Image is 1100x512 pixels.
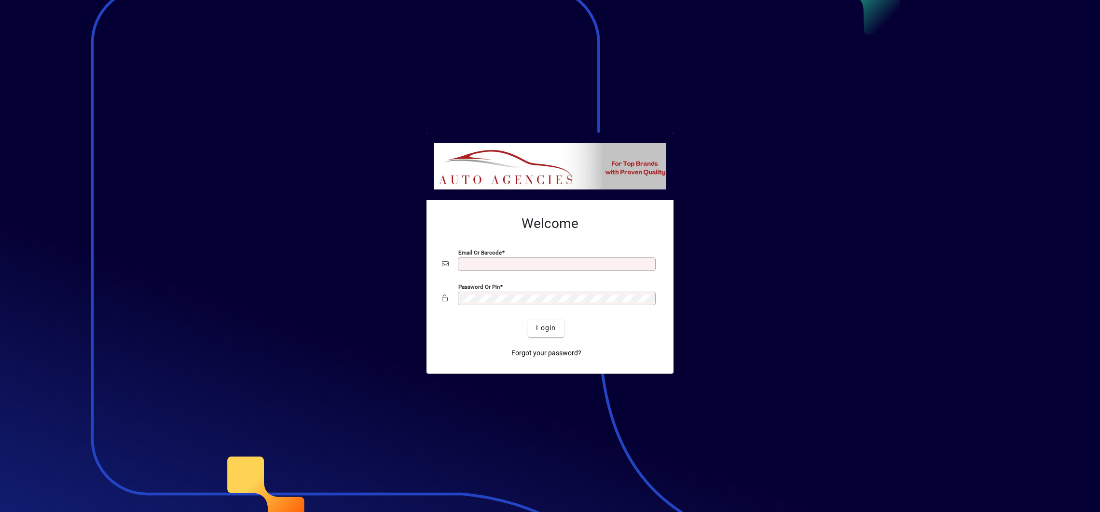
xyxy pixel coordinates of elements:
button: Login [528,320,564,337]
h2: Welcome [442,216,658,232]
span: Login [536,323,556,333]
a: Forgot your password? [508,345,585,362]
mat-label: Password or Pin [458,283,500,290]
mat-label: Email or Barcode [458,249,502,256]
span: Forgot your password? [511,348,581,358]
